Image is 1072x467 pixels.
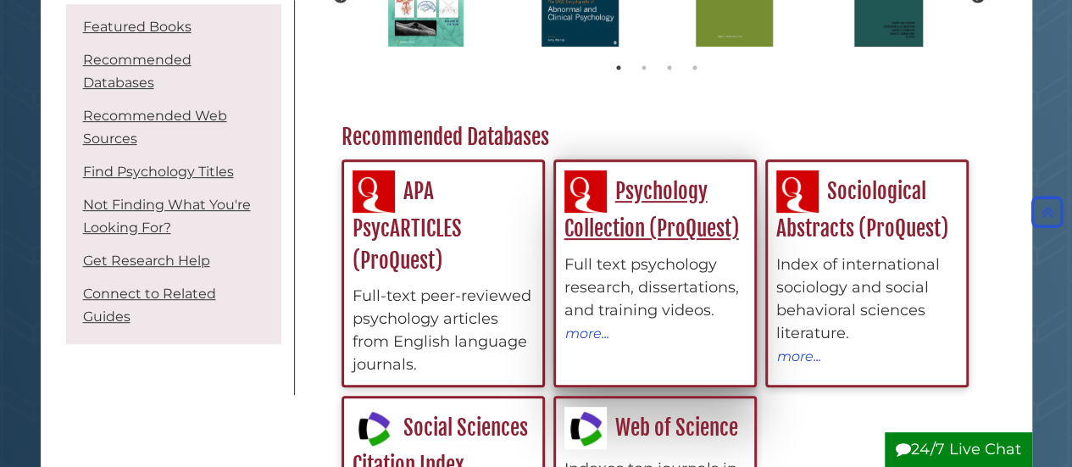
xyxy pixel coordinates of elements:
[564,178,739,242] a: Psychology Collection (ProQuest)
[885,432,1032,467] button: 24/7 Live Chat
[610,59,627,76] button: 1 of 4
[353,178,462,274] a: APA PsycARTICLES (ProQuest)
[83,19,192,35] a: Featured Books
[776,253,958,345] div: Index of international sociology and social behavioral sciences literature.
[686,59,703,76] button: 4 of 4
[83,253,210,269] a: Get Research Help
[1027,203,1068,221] a: Back to Top
[776,345,822,367] button: more...
[83,197,251,236] a: Not Finding What You're Looking For?
[661,59,678,76] button: 3 of 4
[83,164,234,180] a: Find Psychology Titles
[776,178,948,242] a: Sociological Abstracts (ProQuest)
[83,52,192,91] a: Recommended Databases
[353,285,534,376] div: Full-text peer-reviewed psychology articles from English language journals.
[564,253,746,322] div: Full text psychology research, dissertations, and training videos.
[636,59,653,76] button: 2 of 4
[83,108,227,147] a: Recommended Web Sources
[564,414,738,441] a: Web of Science
[83,286,216,325] a: Connect to Related Guides
[564,322,610,344] button: more...
[333,124,981,151] h2: Recommended Databases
